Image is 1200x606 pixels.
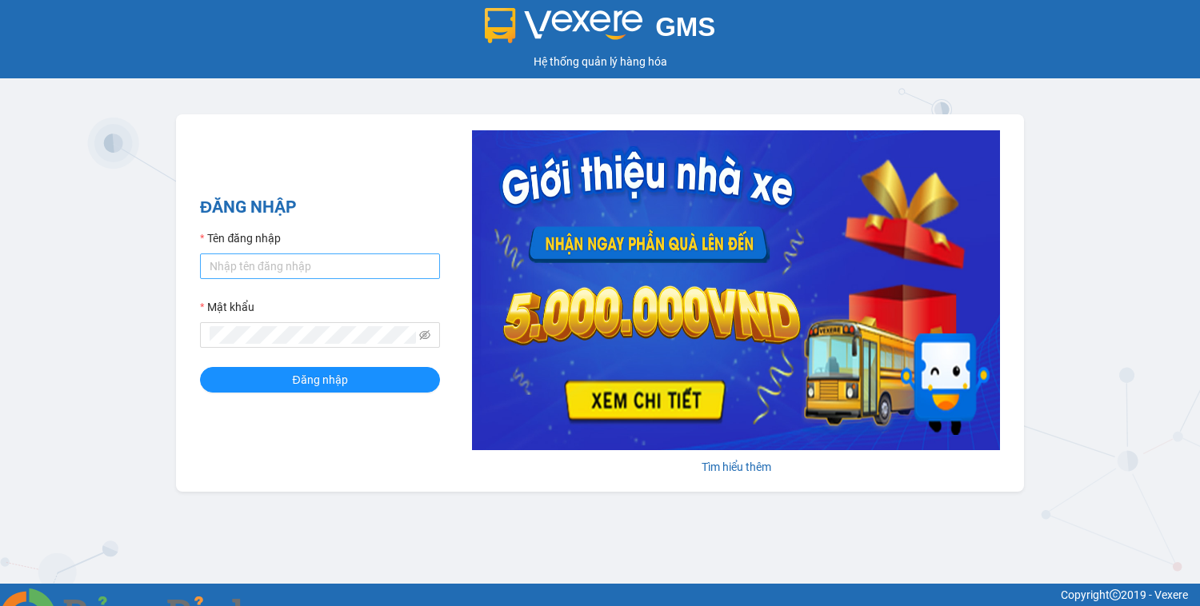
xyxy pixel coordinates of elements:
[485,24,716,37] a: GMS
[200,194,440,221] h2: ĐĂNG NHẬP
[292,371,347,389] span: Đăng nhập
[472,130,1000,450] img: banner-0
[200,253,440,279] input: Tên đăng nhập
[1110,589,1121,600] span: copyright
[210,326,416,344] input: Mật khẩu
[485,8,643,43] img: logo 2
[200,367,440,393] button: Đăng nhập
[4,53,1196,70] div: Hệ thống quản lý hàng hóa
[200,298,254,316] label: Mật khẩu
[12,586,1188,604] div: Copyright 2019 - Vexere
[655,12,715,42] span: GMS
[472,458,1000,476] div: Tìm hiểu thêm
[200,229,281,247] label: Tên đăng nhập
[419,329,430,341] span: eye-invisible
